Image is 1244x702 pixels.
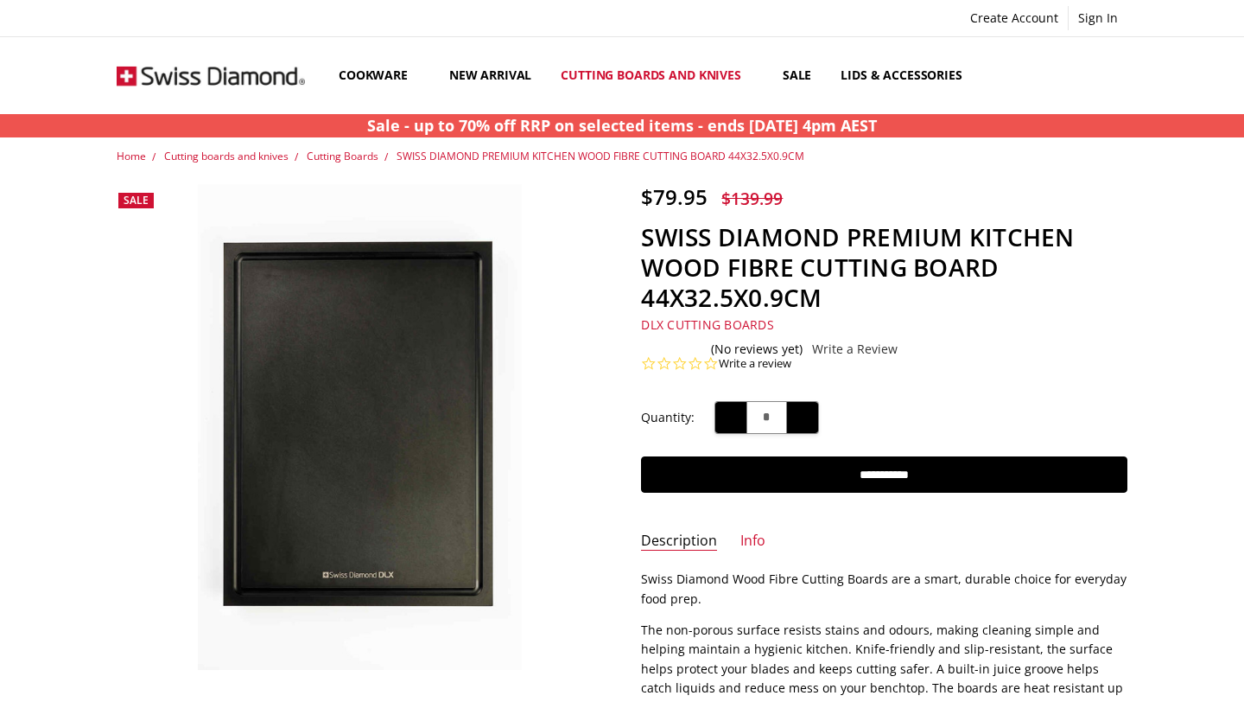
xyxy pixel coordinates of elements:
img: SWISS DIAMOND PREMIUM KITCHEN WOOD FIBRE CUTTING BOARD 44X32.5X0.9CM [164,679,166,680]
h1: SWISS DIAMOND PREMIUM KITCHEN WOOD FIBRE CUTTING BOARD 44X32.5X0.9CM [641,222,1127,313]
a: Lids & Accessories [826,37,988,114]
img: SWISS DIAMOND PREMIUM KITCHEN WOOD FIBRE CUTTING BOARD 44X32.5X0.9CM [159,679,161,680]
a: Cutting boards and knives [164,149,289,163]
strong: Sale - up to 70% off RRP on selected items - ends [DATE] 4pm AEST [367,115,877,136]
img: SWISS DIAMOND PREMIUM KITCHEN WOOD FIBRE CUTTING BOARD 44X32.5X0.9CM [154,679,155,680]
a: Top Sellers [989,37,1094,114]
img: Free Shipping On Every Order [117,38,305,113]
img: SWISS DIAMOND PREMIUM KITCHEN WOOD FIBRE CUTTING BOARD 44X32.5X0.9CM [175,679,176,680]
span: (No reviews yet) [711,342,803,356]
span: Sale [124,193,149,207]
a: Cookware [324,37,435,114]
a: Cutting Boards [307,149,378,163]
img: SWISS DIAMOND PREMIUM KITCHEN WOOD FIBRE CUTTING BOARD 44X32.5X0.9CM [169,679,171,680]
a: Info [740,532,765,552]
a: Write a Review [812,342,898,356]
a: DLX Cutting Boards [641,316,774,333]
span: $139.99 [721,187,783,210]
p: Swiss Diamond Wood Fibre Cutting Boards are a smart, durable choice for everyday food prep. [641,570,1127,609]
a: New arrival [435,37,546,114]
a: Sign In [1069,6,1127,30]
a: Cutting boards and knives [546,37,768,114]
a: SWISS DIAMOND PREMIUM KITCHEN WOOD FIBRE CUTTING BOARD 44X32.5X0.9CM [117,184,603,671]
a: Sale [768,37,826,114]
a: Description [641,532,717,552]
a: Create Account [961,6,1068,30]
img: SWISS DIAMOND PREMIUM KITCHEN WOOD FIBRE CUTTING BOARD 44X32.5X0.9CM [198,184,522,671]
a: SWISS DIAMOND PREMIUM KITCHEN WOOD FIBRE CUTTING BOARD 44X32.5X0.9CM [397,149,804,163]
label: Quantity: [641,408,695,427]
a: Home [117,149,146,163]
span: $79.95 [641,182,708,211]
a: Write a review [719,356,791,372]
